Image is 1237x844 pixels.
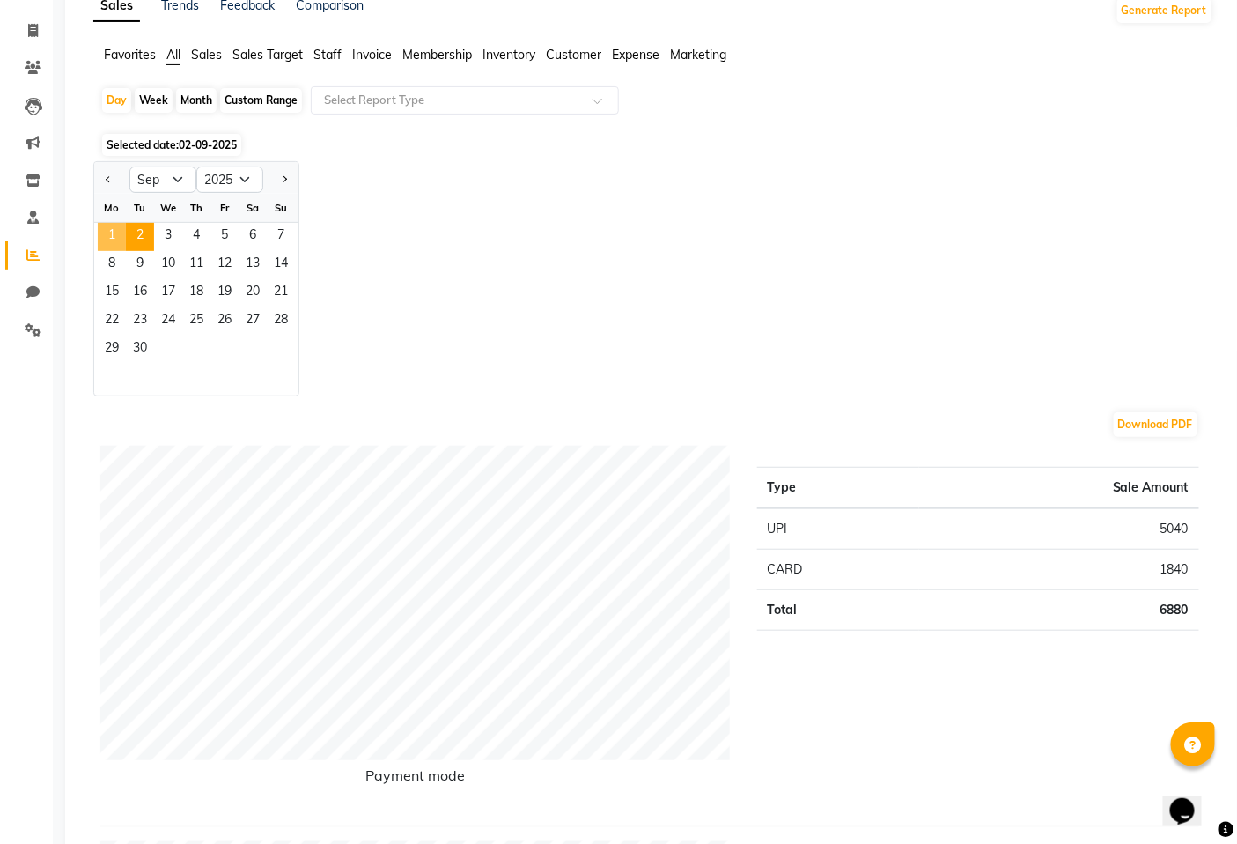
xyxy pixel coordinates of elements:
span: 7 [267,223,295,251]
span: Inventory [482,47,535,63]
span: 27 [239,307,267,336]
span: Invoice [352,47,392,63]
div: Friday, September 5, 2025 [210,223,239,251]
span: 25 [182,307,210,336]
td: 6880 [919,590,1199,631]
span: 02-09-2025 [179,138,237,152]
div: Saturday, September 27, 2025 [239,307,267,336]
div: We [154,194,182,222]
span: 10 [154,251,182,279]
span: 15 [98,279,126,307]
div: Sunday, September 7, 2025 [267,223,295,251]
div: Tuesday, September 2, 2025 [126,223,154,251]
span: 1 [98,223,126,251]
span: 29 [98,336,126,364]
td: Total [757,590,920,631]
span: 23 [126,307,154,336]
span: 8 [98,251,126,279]
span: 22 [98,307,126,336]
div: Tuesday, September 16, 2025 [126,279,154,307]
div: Wednesday, September 3, 2025 [154,223,182,251]
span: 11 [182,251,210,279]
div: Monday, September 1, 2025 [98,223,126,251]
select: Select year [196,167,263,193]
span: 16 [126,279,154,307]
span: 26 [210,307,239,336]
div: Sunday, September 21, 2025 [267,279,295,307]
h6: Payment mode [100,767,731,791]
span: 2 [126,223,154,251]
div: Week [135,88,173,113]
div: Month [176,88,217,113]
span: 18 [182,279,210,307]
span: Sales [191,47,222,63]
div: Friday, September 19, 2025 [210,279,239,307]
button: Next month [277,166,291,194]
td: CARD [757,550,920,590]
div: Saturday, September 13, 2025 [239,251,267,279]
div: Monday, September 15, 2025 [98,279,126,307]
span: Marketing [670,47,726,63]
span: Selected date: [102,134,241,156]
div: Thursday, September 11, 2025 [182,251,210,279]
div: Custom Range [220,88,302,113]
div: Friday, September 12, 2025 [210,251,239,279]
div: Thursday, September 4, 2025 [182,223,210,251]
span: 9 [126,251,154,279]
span: Expense [612,47,659,63]
span: Customer [546,47,601,63]
span: Sales Target [232,47,303,63]
div: Saturday, September 6, 2025 [239,223,267,251]
div: Thursday, September 18, 2025 [182,279,210,307]
div: Thursday, September 25, 2025 [182,307,210,336]
span: 12 [210,251,239,279]
button: Previous month [101,166,115,194]
span: Favorites [104,47,156,63]
td: 5040 [919,508,1199,550]
div: Su [267,194,295,222]
div: Monday, September 8, 2025 [98,251,126,279]
div: Tuesday, September 30, 2025 [126,336,154,364]
span: 4 [182,223,210,251]
span: 28 [267,307,295,336]
th: Type [757,468,920,509]
div: Saturday, September 20, 2025 [239,279,267,307]
span: 6 [239,223,267,251]
div: Th [182,194,210,222]
div: Mo [98,194,126,222]
div: Wednesday, September 10, 2025 [154,251,182,279]
span: 17 [154,279,182,307]
span: 19 [210,279,239,307]
span: 3 [154,223,182,251]
span: Membership [402,47,472,63]
span: 21 [267,279,295,307]
span: 20 [239,279,267,307]
span: 24 [154,307,182,336]
span: 5 [210,223,239,251]
td: 1840 [919,550,1199,590]
iframe: chat widget [1163,774,1219,826]
div: Wednesday, September 24, 2025 [154,307,182,336]
div: Sunday, September 28, 2025 [267,307,295,336]
span: 13 [239,251,267,279]
div: Day [102,88,131,113]
div: Wednesday, September 17, 2025 [154,279,182,307]
button: Download PDF [1114,412,1197,437]
span: 14 [267,251,295,279]
th: Sale Amount [919,468,1199,509]
select: Select month [129,167,196,193]
div: Sunday, September 14, 2025 [267,251,295,279]
span: Staff [313,47,342,63]
div: Sa [239,194,267,222]
td: UPI [757,508,920,550]
div: Fr [210,194,239,222]
div: Monday, September 22, 2025 [98,307,126,336]
div: Tuesday, September 23, 2025 [126,307,154,336]
span: 30 [126,336,154,364]
div: Tuesday, September 9, 2025 [126,251,154,279]
div: Friday, September 26, 2025 [210,307,239,336]
div: Monday, September 29, 2025 [98,336,126,364]
span: All [166,47,180,63]
div: Tu [126,194,154,222]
